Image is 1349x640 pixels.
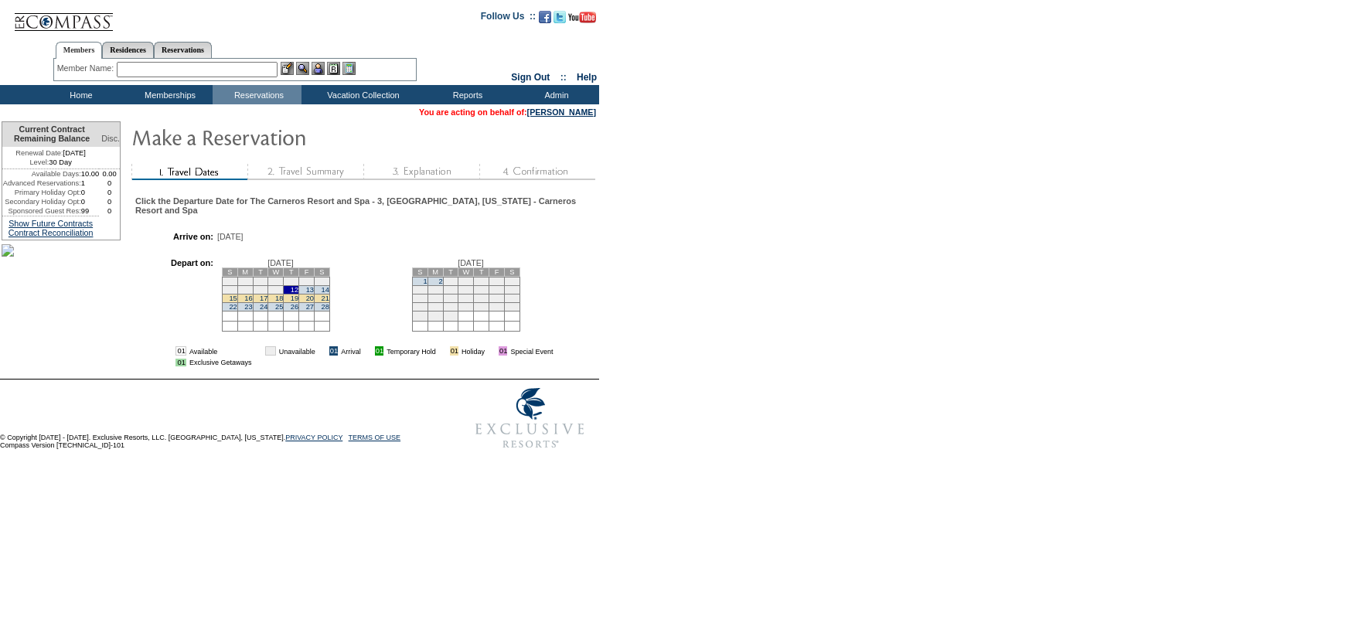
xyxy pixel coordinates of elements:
[175,359,186,366] td: 01
[237,277,253,285] td: 2
[213,85,301,104] td: Reservations
[253,285,268,294] td: 10
[479,164,595,180] img: step4_state1.gif
[247,164,363,180] img: step2_state1.gif
[312,62,325,75] img: Impersonate
[2,197,81,206] td: Secondary Holiday Opt:
[135,196,594,215] div: Click the Departure Date for The Carneros Resort and Spa - 3, [GEOGRAPHIC_DATA], [US_STATE] - Car...
[577,72,597,83] a: Help
[458,302,474,311] td: 25
[505,267,520,276] td: S
[267,258,294,267] span: [DATE]
[387,346,436,356] td: Temporary Hold
[428,267,443,276] td: M
[539,15,551,25] a: Become our fan on Facebook
[291,303,298,311] a: 26
[244,303,252,311] a: 23
[154,42,212,58] a: Reservations
[424,277,428,285] a: 1
[284,285,299,294] td: 12
[438,277,442,285] a: 2
[511,72,550,83] a: Sign Out
[421,85,510,104] td: Reports
[275,294,283,302] a: 18
[299,277,315,285] td: 6
[412,294,428,302] td: 15
[329,346,338,356] td: 01
[341,346,361,356] td: Arrival
[474,277,489,285] td: 5
[268,277,284,285] td: 4
[279,346,315,356] td: Unavailable
[131,121,441,152] img: Make Reservation
[229,294,237,302] a: 15
[474,267,489,276] td: T
[327,62,340,75] img: Reservations
[342,62,356,75] img: b_calculator.gif
[56,42,103,59] a: Members
[412,311,428,321] td: 29
[9,228,94,237] a: Contract Reconciliation
[322,303,329,311] a: 28
[363,164,479,180] img: step3_state1.gif
[81,197,100,206] td: 0
[450,346,458,356] td: 01
[458,294,474,302] td: 18
[458,258,484,267] span: [DATE]
[35,85,124,104] td: Home
[299,267,315,276] td: F
[428,285,443,294] td: 9
[474,294,489,302] td: 19
[99,188,120,197] td: 0
[124,85,213,104] td: Memberships
[458,267,474,276] td: W
[291,294,298,302] a: 19
[568,12,596,23] img: Subscribe to our YouTube Channel
[260,303,267,311] a: 24
[428,302,443,311] td: 23
[268,267,284,276] td: W
[443,277,458,285] td: 3
[189,346,252,356] td: Available
[237,285,253,294] td: 9
[419,107,596,117] span: You are acting on behalf of:
[322,286,329,294] a: 14
[244,294,252,302] a: 16
[461,380,599,457] img: Exclusive Resorts
[29,158,49,167] span: Level:
[510,85,599,104] td: Admin
[481,9,536,28] td: Follow Us ::
[505,294,520,302] td: 21
[364,347,372,355] img: i.gif
[489,285,505,294] td: 13
[527,107,596,117] a: [PERSON_NAME]
[505,277,520,285] td: 7
[568,15,596,25] a: Subscribe to our YouTube Channel
[284,277,299,285] td: 5
[428,311,443,321] td: 30
[539,11,551,23] img: Become our fan on Facebook
[412,267,428,276] td: S
[306,294,314,302] a: 20
[439,347,447,355] img: i.gif
[489,302,505,311] td: 27
[489,294,505,302] td: 20
[284,267,299,276] td: T
[81,206,100,216] td: 99
[217,232,244,241] span: [DATE]
[474,302,489,311] td: 26
[237,267,253,276] td: M
[554,11,566,23] img: Follow us on Twitter
[222,285,237,294] td: 8
[488,347,496,355] img: i.gif
[499,346,507,356] td: 01
[322,294,329,302] a: 21
[143,258,213,335] td: Depart on:
[306,303,314,311] a: 27
[306,286,314,294] a: 13
[285,434,342,441] a: PRIVACY POLICY
[2,158,99,169] td: 30 Day
[443,294,458,302] td: 17
[99,169,120,179] td: 0.00
[260,294,267,302] a: 17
